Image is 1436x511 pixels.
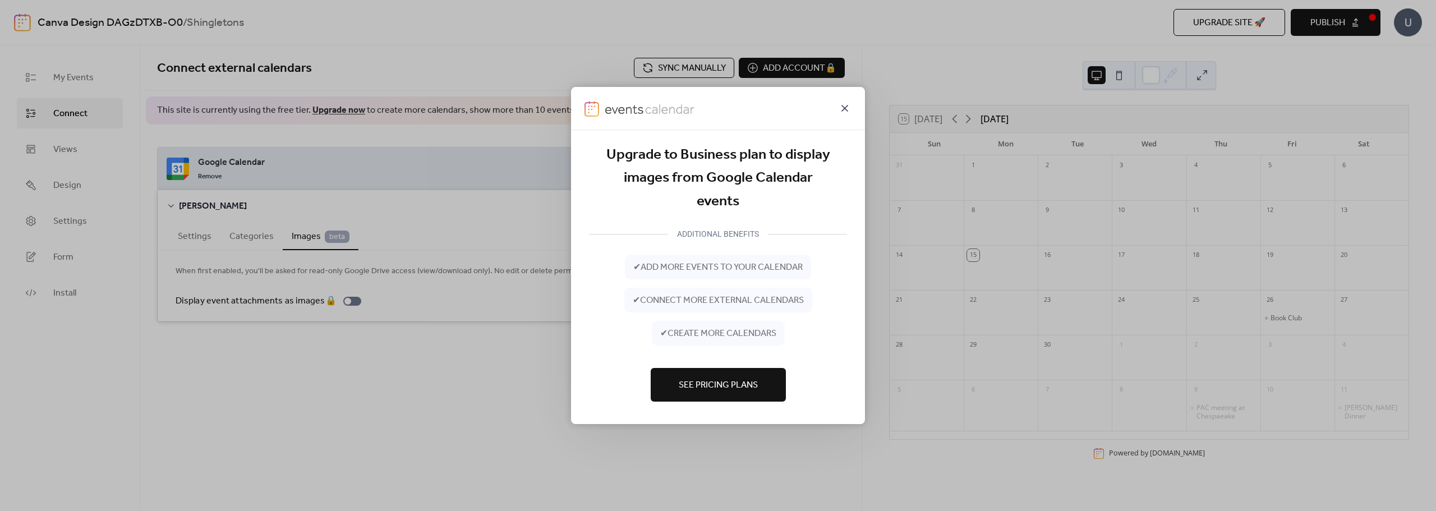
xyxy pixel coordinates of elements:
span: ✔ connect more external calendars [633,294,804,307]
img: logo-type [605,101,696,117]
span: See Pricing Plans [679,379,758,392]
span: ✔ create more calendars [660,327,776,340]
div: ADDITIONAL BENEFITS [668,227,768,241]
div: Upgrade to Business plan to display images from Google Calendar events [589,144,847,214]
button: See Pricing Plans [651,368,786,402]
span: ✔ add more events to your calendar [633,261,803,274]
img: logo-icon [584,101,599,117]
